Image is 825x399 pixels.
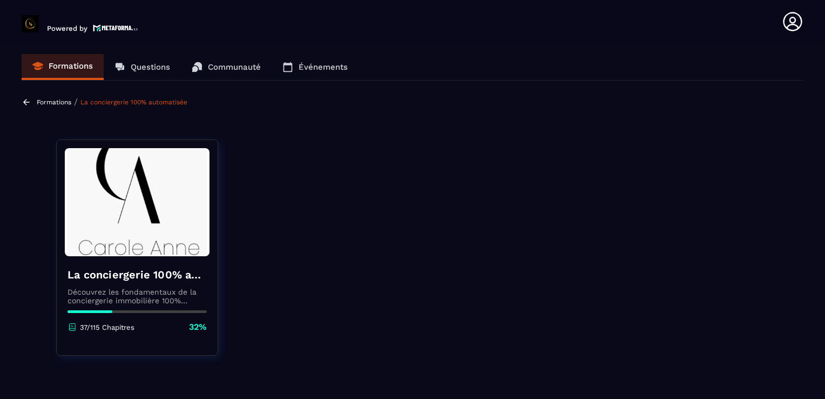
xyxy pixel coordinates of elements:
[67,267,207,282] h4: La conciergerie 100% automatisée
[49,61,93,71] p: Formations
[22,15,39,32] img: logo-branding
[47,24,87,32] p: Powered by
[131,62,170,72] p: Questions
[67,288,207,305] p: Découvrez les fondamentaux de la conciergerie immobilière 100% automatisée. Cette formation est c...
[189,321,207,333] p: 32%
[80,98,187,106] a: La conciergerie 100% automatisée
[208,62,261,72] p: Communauté
[74,97,78,107] span: /
[181,54,272,80] a: Communauté
[65,148,209,256] img: banner
[299,62,348,72] p: Événements
[272,54,359,80] a: Événements
[80,323,134,331] p: 37/115 Chapitres
[104,54,181,80] a: Questions
[37,98,71,106] a: Formations
[22,54,104,80] a: Formations
[93,23,138,32] img: logo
